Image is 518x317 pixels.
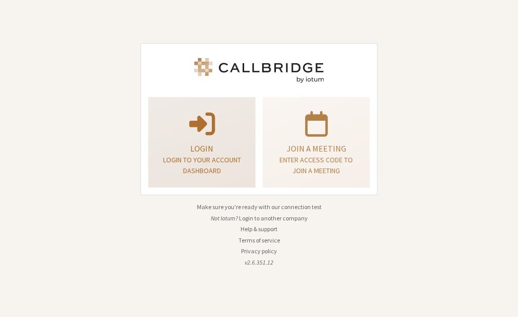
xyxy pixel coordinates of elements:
[238,236,280,244] a: Terms of service
[239,214,308,223] button: Login to another company
[197,203,322,211] a: Make sure you're ready with our connection test
[141,258,377,267] li: v2.6.351.12
[263,97,370,188] a: Join a meetingEnter access code to join a meeting
[241,225,277,233] a: Help & support
[141,214,377,223] li: Not Iotum?
[148,97,255,188] button: LoginLogin to your account dashboard
[275,142,357,155] p: Join a meeting
[275,155,357,176] p: Enter access code to join a meeting
[161,155,243,176] p: Login to your account dashboard
[192,58,326,83] img: Iotum
[241,247,277,255] a: Privacy policy
[161,142,243,155] p: Login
